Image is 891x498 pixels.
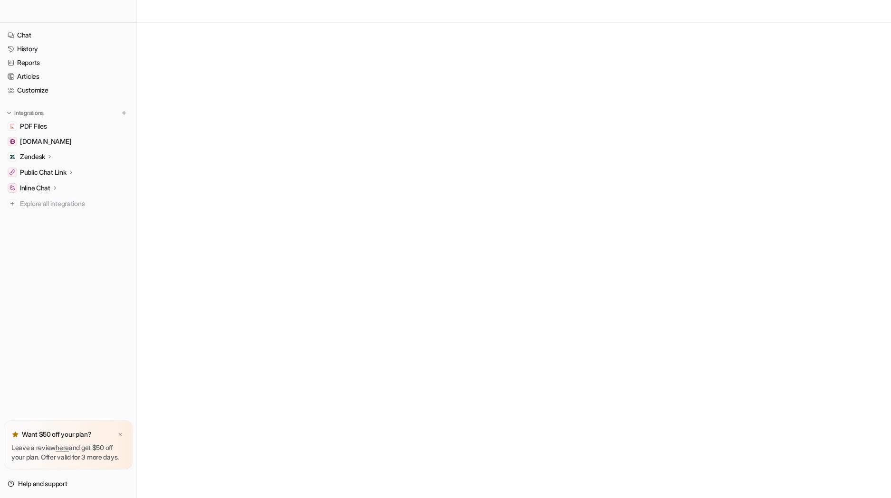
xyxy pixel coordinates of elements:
a: Customize [4,84,133,97]
a: Reports [4,56,133,69]
img: menu_add.svg [121,110,127,116]
img: x [117,432,123,438]
span: [DOMAIN_NAME] [20,137,71,146]
img: status.gem.com [10,139,15,144]
p: Want $50 off your plan? [22,430,92,439]
img: Zendesk [10,154,15,160]
p: Leave a review and get $50 off your plan. Offer valid for 3 more days. [11,443,125,462]
a: Chat [4,28,133,42]
span: Explore all integrations [20,196,129,211]
span: PDF Files [20,122,47,131]
img: star [11,431,19,438]
p: Zendesk [20,152,45,161]
a: PDF FilesPDF Files [4,120,133,133]
a: status.gem.com[DOMAIN_NAME] [4,135,133,148]
img: expand menu [6,110,12,116]
img: PDF Files [10,123,15,129]
a: Articles [4,70,133,83]
a: Help and support [4,477,133,490]
p: Public Chat Link [20,168,67,177]
a: Explore all integrations [4,197,133,210]
a: History [4,42,133,56]
img: explore all integrations [8,199,17,208]
button: Integrations [4,108,47,118]
img: Public Chat Link [10,169,15,175]
a: here [56,443,69,451]
img: Inline Chat [10,185,15,191]
p: Inline Chat [20,183,50,193]
p: Integrations [14,109,44,117]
